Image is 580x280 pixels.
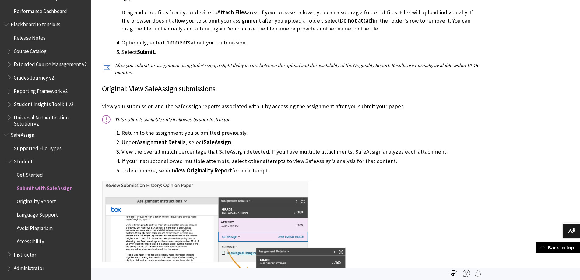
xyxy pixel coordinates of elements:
span: Assignment Details [137,139,186,146]
span: SafeAssign [204,139,231,146]
li: Under , select . [121,138,480,147]
span: Comments [163,39,191,46]
li: View the overall match percentage that SafeAssign detected. If you have multiple attachments, Saf... [121,147,480,156]
nav: Book outline for Blackboard SafeAssign [4,130,88,273]
span: Accessibility [17,236,44,245]
span: Do not attach [340,17,374,24]
img: Print [450,270,457,277]
span: View Originality Report [174,167,232,174]
h3: Original: View SafeAssign submissions [102,83,480,95]
span: Get Started [17,170,43,178]
span: SafeAssign [11,130,34,138]
span: Administrator [14,263,44,271]
span: Student [14,157,33,165]
span: Universal Authentication Solution v2 [14,112,87,127]
span: Instructor [14,250,36,258]
span: Originality Report [17,197,56,205]
li: Return to the assignment you submitted previously. [121,129,480,137]
nav: Book outline for Blackboard Extensions [4,19,88,127]
p: After you submit an assignment using SafeAssign, a slight delay occurs between the upload and the... [102,62,480,76]
span: Attach Files [217,9,247,16]
p: This option is available only if allowed by your instructor. [102,116,480,123]
li: If your instructor allowed multiple attempts, select other attempts to view SafeAssign's analysis... [121,157,480,165]
li: Optionally, enter about your submission. [121,38,480,47]
span: Grades Journey v2 [14,73,54,81]
span: Blackboard Extensions [11,19,60,28]
img: Follow this page [475,270,482,277]
a: Back to top [536,242,580,253]
img: More help [463,270,470,277]
span: Course Catalog [14,46,47,54]
span: Submit with SafeAssign [17,183,73,191]
li: Select . [121,48,480,56]
span: Avoid Plagiarism [17,223,53,231]
span: Language Support [17,210,58,218]
span: Student Insights Toolkit v2 [14,99,73,108]
p: View your submission and the SafeAssign reports associated with it by accessing the assignment af... [102,102,480,110]
span: Reporting Framework v2 [14,86,68,94]
li: To learn more, select for an attempt. [121,166,480,175]
span: Supported File Types [14,143,62,151]
p: Drag and drop files from your device to area. If your browser allows, you can also drag a folder ... [121,9,480,33]
span: Extended Course Management v2 [14,59,87,68]
span: Submit [137,48,155,55]
span: Release Notes [14,33,45,41]
span: Performance Dashboard [14,6,67,14]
